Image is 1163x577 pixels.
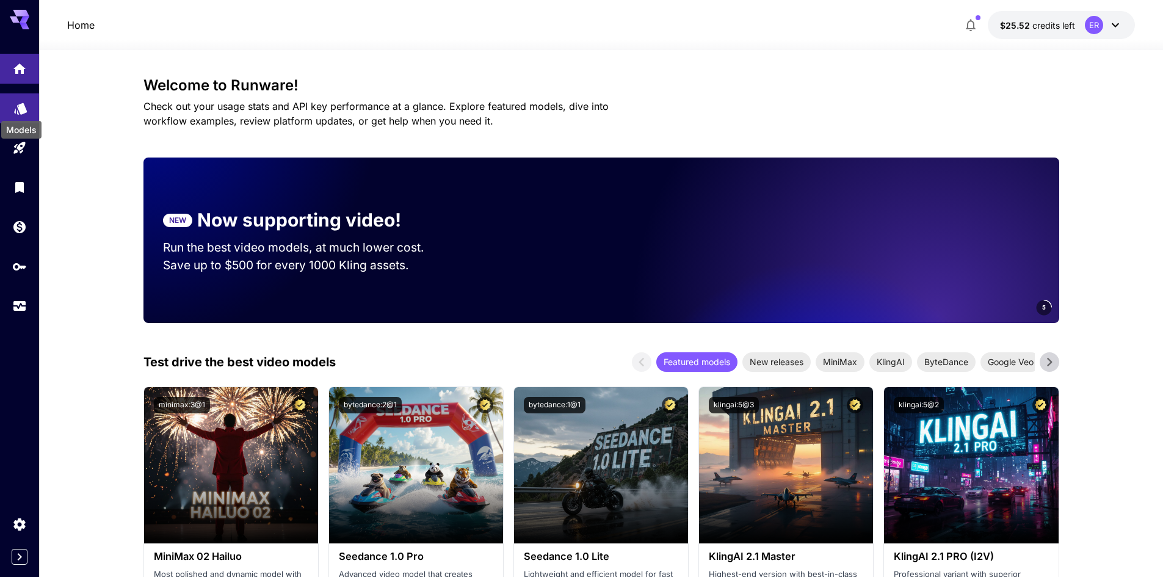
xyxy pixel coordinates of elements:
[662,397,678,413] button: Certified Model – Vetted for best performance and includes a commercial license.
[1032,20,1075,31] span: credits left
[1000,19,1075,32] div: $25.52359
[699,387,873,543] img: alt
[12,219,27,234] div: Wallet
[12,517,27,532] div: Settings
[816,355,864,368] span: MiniMax
[339,551,493,562] h3: Seedance 1.0 Pro
[816,352,864,372] div: MiniMax
[13,97,28,112] div: Models
[12,299,27,314] div: Usage
[980,355,1041,368] span: Google Veo
[197,206,401,234] p: Now supporting video!
[709,551,863,562] h3: KlingAI 2.1 Master
[894,551,1048,562] h3: KlingAI 2.1 PRO (I2V)
[154,397,210,413] button: minimax:3@1
[869,352,912,372] div: KlingAI
[143,100,609,127] span: Check out your usage stats and API key performance at a glance. Explore featured models, dive int...
[143,353,336,371] p: Test drive the best video models
[1032,397,1049,413] button: Certified Model – Vetted for best performance and includes a commercial license.
[163,256,447,274] p: Save up to $500 for every 1000 Kling assets.
[847,397,863,413] button: Certified Model – Vetted for best performance and includes a commercial license.
[292,397,308,413] button: Certified Model – Vetted for best performance and includes a commercial license.
[12,549,27,565] button: Expand sidebar
[154,551,308,562] h3: MiniMax 02 Hailuo
[656,355,737,368] span: Featured models
[339,397,402,413] button: bytedance:2@1
[143,77,1059,94] h3: Welcome to Runware!
[12,259,27,274] div: API Keys
[917,352,976,372] div: ByteDance
[329,387,503,543] img: alt
[67,18,95,32] a: Home
[514,387,688,543] img: alt
[1042,303,1046,312] span: 5
[524,397,585,413] button: bytedance:1@1
[163,239,447,256] p: Run the best video models, at much lower cost.
[980,352,1041,372] div: Google Veo
[656,352,737,372] div: Featured models
[1,121,42,139] div: Models
[742,355,811,368] span: New releases
[12,180,27,195] div: Library
[144,387,318,543] img: alt
[869,355,912,368] span: KlingAI
[709,397,759,413] button: klingai:5@3
[1000,20,1032,31] span: $25.52
[742,352,811,372] div: New releases
[12,140,27,156] div: Playground
[894,397,944,413] button: klingai:5@2
[169,215,186,226] p: NEW
[12,57,27,73] div: Home
[1085,16,1103,34] div: ER
[884,387,1058,543] img: alt
[988,11,1135,39] button: $25.52359ER
[67,18,95,32] nav: breadcrumb
[524,551,678,562] h3: Seedance 1.0 Lite
[477,397,493,413] button: Certified Model – Vetted for best performance and includes a commercial license.
[917,355,976,368] span: ByteDance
